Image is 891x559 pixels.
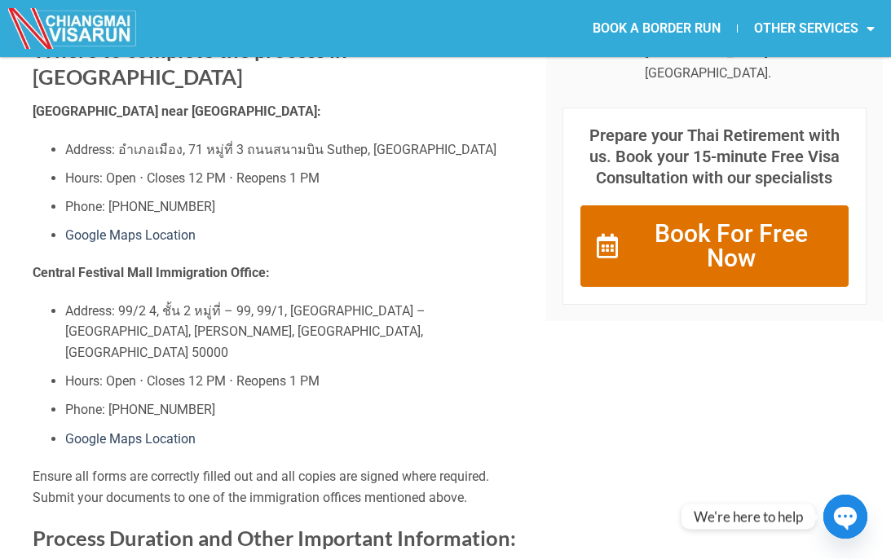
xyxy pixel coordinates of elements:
span: Book For Free Now [630,222,832,271]
li: Address: 99/2 4, ชั้น 2 หมู่ที่ – 99, 99/1, [GEOGRAPHIC_DATA] – [GEOGRAPHIC_DATA], [PERSON_NAME],... [65,301,522,363]
p: Ensure all forms are correctly filled out and all copies are signed where required. Submit your d... [33,466,522,508]
h2: Where to complete the process in [GEOGRAPHIC_DATA] [33,37,522,91]
a: Google Maps Location [65,227,196,243]
strong: Process Duration and Other Important Information: [33,526,516,550]
strong: [GEOGRAPHIC_DATA] near [GEOGRAPHIC_DATA]: [33,103,321,119]
li: Hours: Open ⋅ Closes 12 PM ⋅ Reopens 1 PM [65,371,522,392]
a: Book For Free Now [580,205,849,288]
li: Phone: [PHONE_NUMBER] [65,399,522,420]
li: Hours: Open ⋅ Closes 12 PM ⋅ Reopens 1 PM [65,168,522,189]
a: Google Maps Location [65,431,196,447]
li: Address: อำเภอเมือง, 71 หมู่ที่ 3 ถนนสนามบิน Suthep, [GEOGRAPHIC_DATA] [65,139,522,161]
strong: Central Festival Mall Immigration Office: [33,265,270,280]
p: Prepare your Thai Retirement with us. Book your 15-minute Free Visa Consultation with our special... [580,125,849,188]
a: BOOK A BORDER RUN [576,10,737,47]
li: Phone: [PHONE_NUMBER] [65,196,522,218]
a: OTHER SERVICES [738,10,891,47]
